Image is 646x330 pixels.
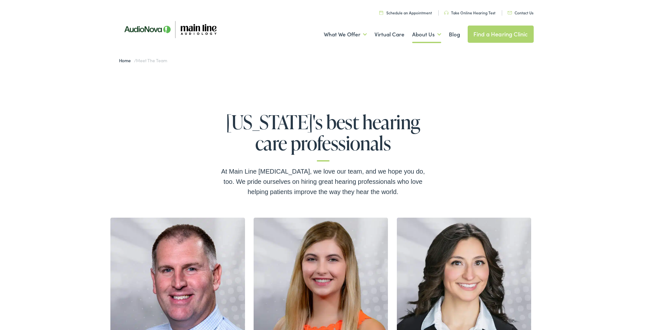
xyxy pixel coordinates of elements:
[221,111,425,161] h1: [US_STATE]'s best hearing care professionals
[449,23,460,46] a: Blog
[412,23,441,46] a: About Us
[119,57,134,64] a: Home
[508,10,533,15] a: Contact Us
[324,23,367,46] a: What We Offer
[379,11,383,15] img: utility icon
[444,11,449,15] img: utility icon
[119,57,167,64] span: /
[221,166,425,197] div: At Main Line [MEDICAL_DATA], we love our team, and we hope you do, too. We pride ourselves on hir...
[375,23,405,46] a: Virtual Care
[468,26,534,43] a: Find a Hearing Clinic
[508,11,512,14] img: utility icon
[379,10,432,15] a: Schedule an Appointment
[136,57,167,64] span: Meet the Team
[444,10,495,15] a: Take Online Hearing Test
